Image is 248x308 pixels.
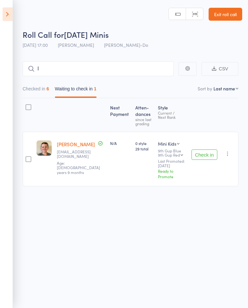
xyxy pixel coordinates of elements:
span: Age: [DEMOGRAPHIC_DATA] years 9 months [57,160,100,175]
div: Ready to Promote [158,168,186,179]
button: Check in [191,149,217,160]
span: Roll Call for [23,29,64,40]
div: 9th Gup Red [158,153,180,157]
span: 0 style [135,140,152,146]
label: Sort by [198,85,212,92]
a: Exit roll call [209,8,242,21]
span: 29 total [135,146,152,151]
div: Style [155,101,189,129]
div: Last name [213,85,235,92]
a: [PERSON_NAME] [57,141,95,148]
span: [PERSON_NAME] [58,42,94,48]
div: Current / Next Rank [158,111,186,119]
div: Mini Kids [158,140,176,147]
div: 1 [94,86,97,91]
span: [DATE] Minis [64,29,109,40]
button: Checked in6 [23,83,49,98]
input: Search by name [23,61,174,76]
div: since last grading [135,117,152,126]
button: CSV [201,62,238,76]
button: Waiting to check in1 [55,83,97,98]
img: image1679440511.png [36,140,52,156]
div: Next Payment [108,101,133,129]
small: samlees@hotmail.co.nz [57,149,99,159]
span: [DATE] 17:00 [23,42,48,48]
span: [PERSON_NAME]-Do [104,42,148,48]
div: 9th Gup Blue [158,149,186,157]
div: N/A [110,140,130,146]
div: Atten­dances [133,101,155,129]
div: 6 [46,86,49,91]
small: Last Promoted: [DATE] [158,159,186,168]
